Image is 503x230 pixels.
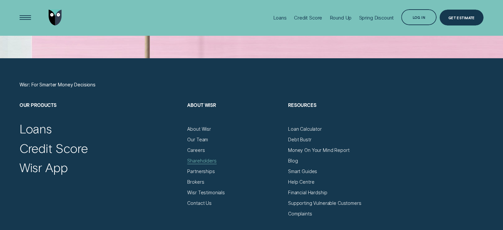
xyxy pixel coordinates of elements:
[288,158,298,164] a: Blog
[187,147,205,153] a: Careers
[187,102,282,126] h2: About Wisr
[359,15,394,21] div: Spring Discount
[20,82,96,88] a: Wisr: For Smarter Money Decisions
[49,10,62,25] img: Wisr
[288,168,317,174] a: Smart Guides
[17,10,33,25] button: Open Menu
[20,102,182,126] h2: Our Products
[187,158,216,164] a: Shareholders
[401,9,437,25] button: Log in
[187,126,211,132] a: About Wisr
[329,15,352,21] div: Round Up
[288,137,312,143] a: Debt Bustr
[187,200,212,206] a: Contact Us
[288,179,314,185] a: Help Centre
[20,141,88,156] a: Credit Score
[288,126,322,132] a: Loan Calculator
[187,190,225,196] a: Wisr Testimonials
[288,211,312,217] a: Complaints
[20,160,68,175] a: Wisr App
[20,121,52,136] a: Loans
[187,168,215,174] a: Partnerships
[440,10,483,25] a: Get Estimate
[288,190,327,196] a: Financial Hardship
[294,15,322,21] div: Credit Score
[288,147,349,153] a: Money On Your Mind Report
[273,15,287,21] div: Loans
[288,102,383,126] h2: Resources
[187,137,208,143] a: Our Team
[187,179,204,185] a: Brokers
[288,200,361,206] a: Supporting Vulnerable Customers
